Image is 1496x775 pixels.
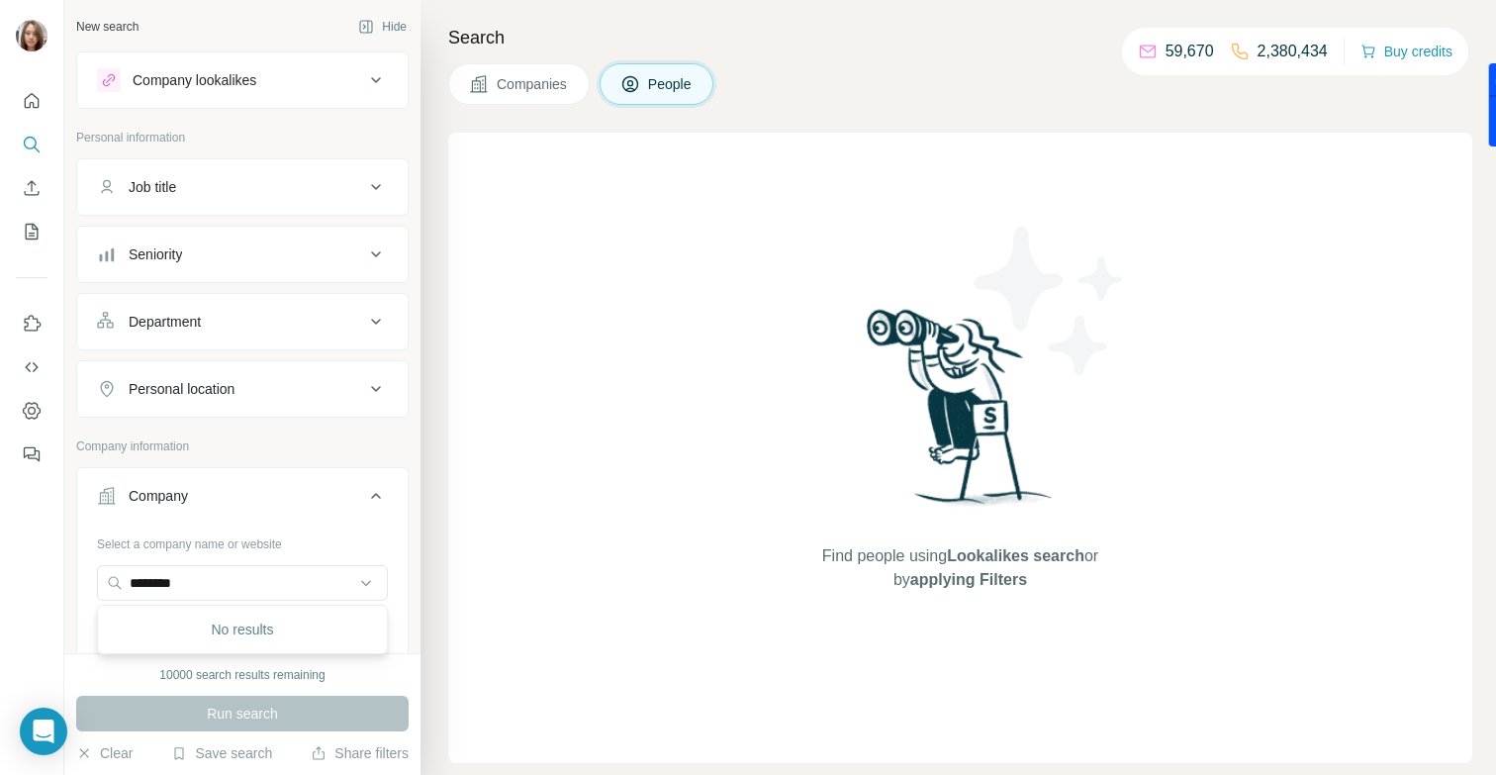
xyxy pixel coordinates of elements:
[102,610,383,649] div: No results
[129,244,182,264] div: Seniority
[16,393,47,429] button: Dashboard
[858,304,1064,525] img: Surfe Illustration - Woman searching with binoculars
[1258,40,1328,63] p: 2,380,434
[648,74,694,94] span: People
[801,544,1118,592] span: Find people using or by
[129,177,176,197] div: Job title
[16,306,47,341] button: Use Surfe on LinkedIn
[129,312,201,332] div: Department
[97,528,388,553] div: Select a company name or website
[76,743,133,763] button: Clear
[77,56,408,104] button: Company lookalikes
[16,436,47,472] button: Feedback
[129,486,188,506] div: Company
[77,298,408,345] button: Department
[344,12,421,42] button: Hide
[16,20,47,51] img: Avatar
[76,129,409,146] p: Personal information
[16,349,47,385] button: Use Surfe API
[159,666,325,684] div: 10000 search results remaining
[171,743,272,763] button: Save search
[16,214,47,249] button: My lists
[947,547,1084,564] span: Lookalikes search
[1360,38,1452,65] button: Buy credits
[910,571,1027,588] span: applying Filters
[497,74,569,94] span: Companies
[16,170,47,206] button: Enrich CSV
[133,70,256,90] div: Company lookalikes
[20,708,67,755] div: Open Intercom Messenger
[961,212,1139,390] img: Surfe Illustration - Stars
[77,472,408,528] button: Company
[129,379,234,399] div: Personal location
[77,231,408,278] button: Seniority
[311,743,409,763] button: Share filters
[16,83,47,119] button: Quick start
[76,437,409,455] p: Company information
[76,18,139,36] div: New search
[77,163,408,211] button: Job title
[77,365,408,413] button: Personal location
[1166,40,1214,63] p: 59,670
[16,127,47,162] button: Search
[448,24,1472,51] h4: Search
